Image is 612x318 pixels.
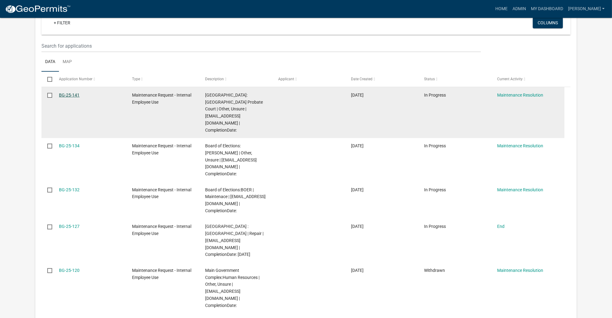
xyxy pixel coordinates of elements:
[205,224,263,257] span: Senior Center Building :Madison County Senior Center | Repair | pmetz@madisonco.us | CompletionDa...
[132,143,191,155] span: Maintenance Request - Internal Employee Use
[424,224,446,229] span: In Progress
[497,187,543,192] a: Maintenance Resolution
[491,72,564,86] datatable-header-cell: Current Activity
[132,77,140,81] span: Type
[132,268,191,280] span: Maintenance Request - Internal Employee Use
[351,93,364,97] span: 10/14/2025
[49,17,75,28] a: + Filter
[497,143,543,148] a: Maintenance Resolution
[424,143,446,148] span: In Progress
[59,224,80,229] a: BG-25-127
[497,77,523,81] span: Current Activity
[126,72,199,86] datatable-header-cell: Type
[566,3,607,15] a: [PERSON_NAME]
[418,72,491,86] datatable-header-cell: Status
[205,268,259,308] span: Main Government Complex:Human Resources | Other, Unsure | cstephen@madisonco.us | CompletionDate:
[533,17,563,28] button: Columns
[41,40,481,52] input: Search for applications
[205,77,224,81] span: Description
[493,3,510,15] a: Home
[424,77,435,81] span: Status
[351,268,364,273] span: 09/29/2025
[272,72,345,86] datatable-header-cell: Applicant
[510,3,528,15] a: Admin
[53,72,126,86] datatable-header-cell: Application Number
[59,187,80,192] a: BG-25-132
[41,52,59,72] a: Data
[59,77,92,81] span: Application Number
[199,72,272,86] datatable-header-cell: Description
[59,93,80,97] a: BG-25-141
[59,268,80,273] a: BG-25-120
[205,187,266,213] span: Board of Elections:BOER | Maintenace | pmetz@madisonco.us | CompletionDate:
[351,187,364,192] span: 10/07/2025
[497,268,543,273] a: Maintenance Resolution
[205,93,263,133] span: Main Government Complex:Madison County Probate Court | Other, Unsure | tgibson@madisonco.us | Com...
[424,187,446,192] span: In Progress
[497,224,505,229] a: End
[351,143,364,148] span: 10/08/2025
[132,224,191,236] span: Maintenance Request - Internal Employee Use
[424,93,446,97] span: In Progress
[59,52,76,72] a: Map
[424,268,445,273] span: Withdrawn
[278,77,294,81] span: Applicant
[345,72,418,86] datatable-header-cell: Date Created
[205,143,257,176] span: Board of Elections:BOER | Other, Unsure | tgibson@madisonco.us | CompletionDate:
[528,3,566,15] a: My Dashboard
[132,187,191,199] span: Maintenance Request - Internal Employee Use
[351,77,372,81] span: Date Created
[59,143,80,148] a: BG-25-134
[41,72,53,86] datatable-header-cell: Select
[497,93,543,97] a: Maintenance Resolution
[351,224,364,229] span: 10/02/2025
[132,93,191,105] span: Maintenance Request - Internal Employee Use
